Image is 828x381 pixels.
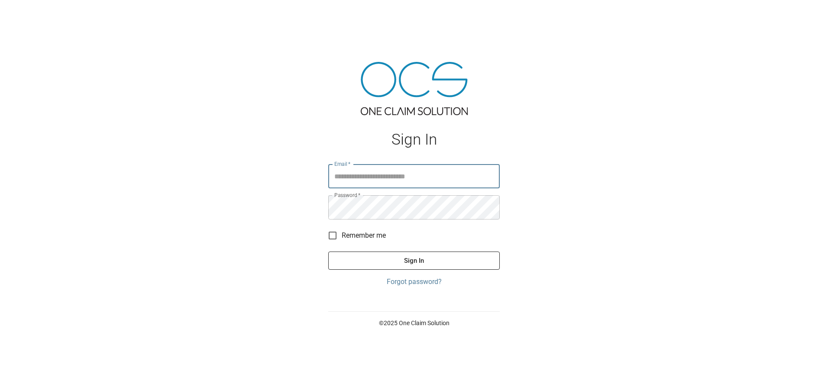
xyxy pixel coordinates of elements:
p: © 2025 One Claim Solution [328,319,500,327]
img: ocs-logo-white-transparent.png [10,5,45,23]
button: Sign In [328,252,500,270]
span: Remember me [342,230,386,241]
a: Forgot password? [328,277,500,287]
label: Password [334,191,360,199]
img: ocs-logo-tra.png [361,62,468,115]
label: Email [334,160,351,168]
h1: Sign In [328,131,500,149]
